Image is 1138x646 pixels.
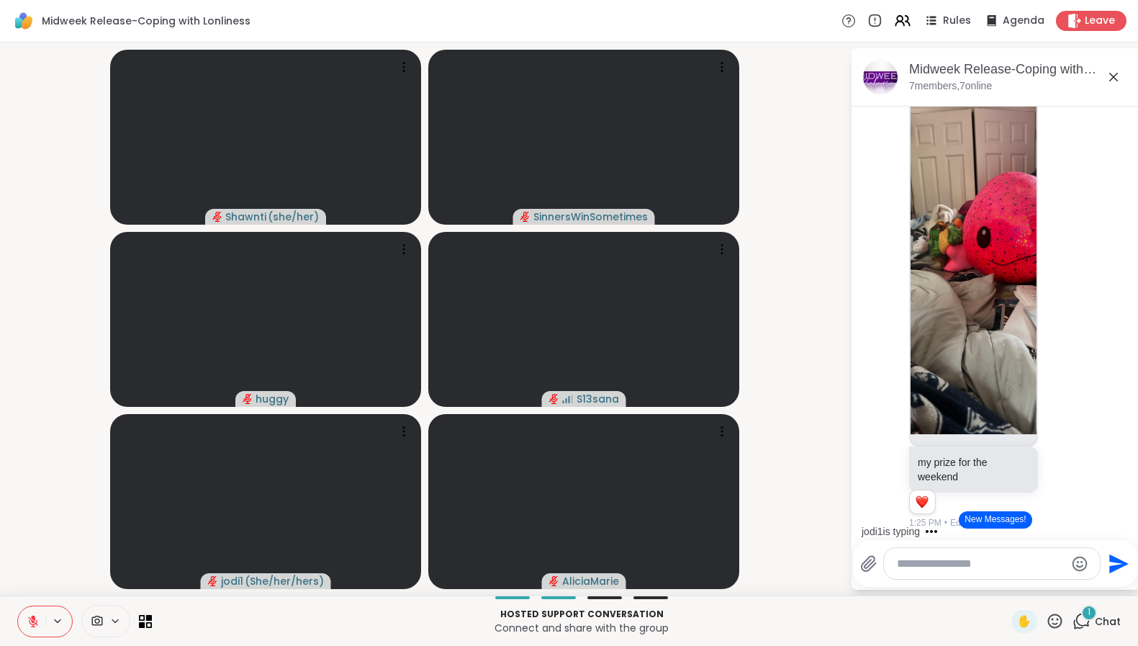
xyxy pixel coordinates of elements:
[897,557,1065,571] textarea: Type your message
[268,210,319,224] span: ( she/her )
[914,496,929,508] button: Reactions: love
[12,9,36,33] img: ShareWell Logomark
[161,608,1003,621] p: Hosted support conversation
[1101,547,1133,580] button: Send
[212,212,222,222] span: audio-muted
[863,60,898,94] img: Midweek Release-Coping with Lonliness, Oct 15
[910,490,935,513] div: Reaction list
[208,576,218,586] span: audio-muted
[1071,555,1088,573] button: Emoji picker
[1088,606,1090,619] span: 1
[1003,14,1044,28] span: Agenda
[862,524,920,539] div: jodi1 is typing
[909,516,941,529] span: 1:25 PM
[944,516,947,529] span: •
[245,574,324,588] span: ( She/her/hers )
[918,455,1029,484] p: my prize for the weekend
[42,14,250,28] span: Midweek Release-Coping with Lonliness
[161,621,1003,635] p: Connect and share with the group
[221,574,243,588] span: jodi1
[950,516,975,529] span: Edited
[225,210,266,224] span: Shawnti
[1095,614,1121,629] span: Chat
[549,576,559,586] span: audio-muted
[577,392,619,406] span: S13sana
[243,394,253,404] span: audio-muted
[909,60,1128,78] div: Midweek Release-Coping with Lonliness, [DATE]
[959,511,1031,529] button: New Messages!
[533,210,648,224] span: SinnersWinSometimes
[562,574,619,588] span: AliciaMarie
[1085,14,1115,28] span: Leave
[549,394,559,404] span: audio-muted
[911,91,1037,434] img: IMG_4174.jpeg
[1017,613,1031,630] span: ✋
[909,79,992,94] p: 7 members, 7 online
[256,392,289,406] span: huggy
[520,212,530,222] span: audio-muted
[943,14,971,28] span: Rules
